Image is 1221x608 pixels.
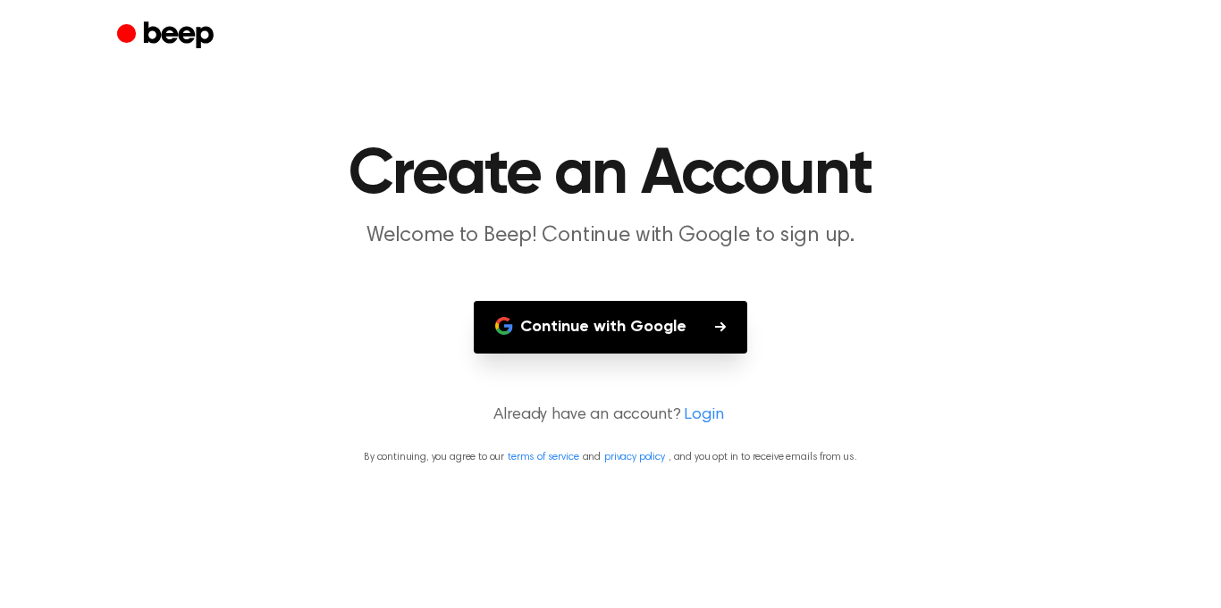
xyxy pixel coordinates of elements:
a: privacy policy [604,452,665,462]
p: Already have an account? [21,404,1200,428]
p: By continuing, you agree to our and , and you opt in to receive emails from us. [21,449,1200,465]
a: terms of service [508,452,578,462]
a: Beep [117,19,218,54]
h1: Create an Account [153,143,1068,207]
button: Continue with Google [474,301,747,354]
a: Login [684,404,723,428]
p: Welcome to Beep! Continue with Google to sign up. [267,221,954,251]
